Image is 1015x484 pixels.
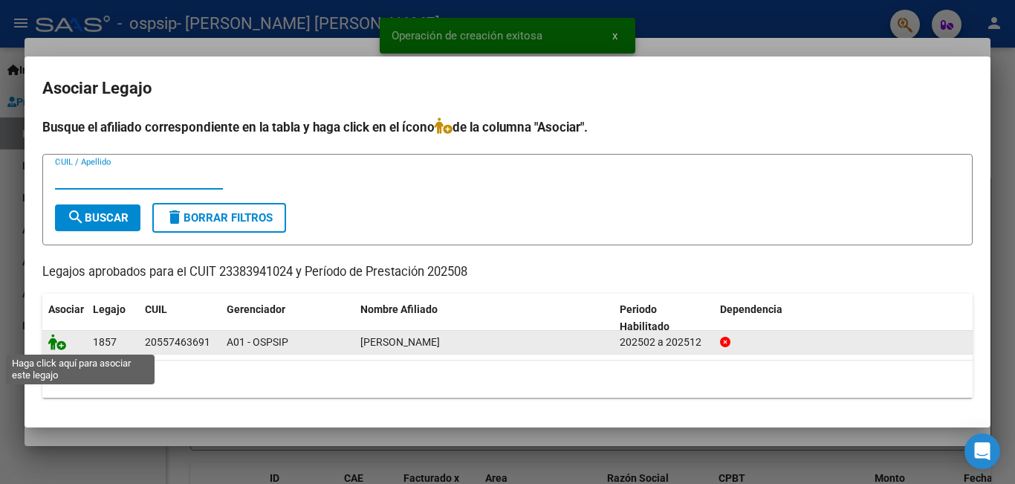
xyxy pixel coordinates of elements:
[145,303,167,315] span: CUIL
[360,303,438,315] span: Nombre Afiliado
[620,303,669,332] span: Periodo Habilitado
[166,208,184,226] mat-icon: delete
[221,294,354,343] datatable-header-cell: Gerenciador
[48,303,84,315] span: Asociar
[145,334,210,351] div: 20557463691
[354,294,614,343] datatable-header-cell: Nombre Afiliado
[614,294,714,343] datatable-header-cell: Periodo Habilitado
[42,294,87,343] datatable-header-cell: Asociar
[166,211,273,225] span: Borrar Filtros
[67,211,129,225] span: Buscar
[714,294,973,343] datatable-header-cell: Dependencia
[87,294,139,343] datatable-header-cell: Legajo
[42,117,973,137] h4: Busque el afiliado correspondiente en la tabla y haga click en el ícono de la columna "Asociar".
[93,336,117,348] span: 1857
[360,336,440,348] span: SANCHEZ GONZALEZ GABRIEL
[42,263,973,282] p: Legajos aprobados para el CUIT 23383941024 y Período de Prestación 202508
[67,208,85,226] mat-icon: search
[720,303,782,315] span: Dependencia
[42,361,973,398] div: 1 registros
[42,74,973,103] h2: Asociar Legajo
[964,433,1000,469] div: Open Intercom Messenger
[227,336,288,348] span: A01 - OSPSIP
[55,204,140,231] button: Buscar
[93,303,126,315] span: Legajo
[139,294,221,343] datatable-header-cell: CUIL
[227,303,285,315] span: Gerenciador
[152,203,286,233] button: Borrar Filtros
[620,334,708,351] div: 202502 a 202512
